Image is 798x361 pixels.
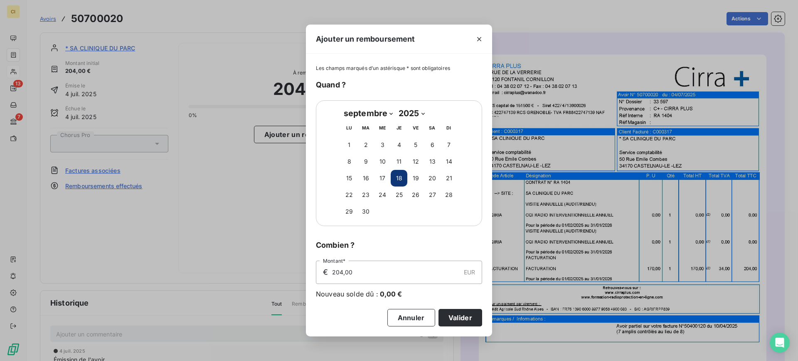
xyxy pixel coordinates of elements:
[374,187,391,203] button: 24
[341,203,357,220] button: 29
[441,120,457,137] th: dimanche
[441,170,457,187] button: 21
[316,241,355,249] span: Combien ?
[316,65,450,71] span: Les champs marqués d’un astérisque * sont obligatoires
[407,120,424,137] th: vendredi
[441,137,457,153] button: 7
[391,120,407,137] th: jeudi
[341,153,357,170] button: 8
[374,137,391,153] button: 3
[357,203,374,220] button: 30
[391,137,407,153] button: 4
[374,170,391,187] button: 17
[316,289,378,299] span: Nouveau solde dû :
[374,153,391,170] button: 10
[441,187,457,203] button: 28
[424,120,441,137] th: samedi
[407,137,424,153] button: 5
[424,170,441,187] button: 20
[316,80,346,89] span: Quand ?
[770,333,790,353] div: Open Intercom Messenger
[341,170,357,187] button: 15
[357,170,374,187] button: 16
[391,187,407,203] button: 25
[357,187,374,203] button: 23
[407,170,424,187] button: 19
[407,153,424,170] button: 12
[316,33,415,45] span: Ajouter un remboursement
[424,153,441,170] button: 13
[341,137,357,153] button: 1
[424,187,441,203] button: 27
[341,120,357,137] th: lundi
[407,187,424,203] button: 26
[438,309,482,326] button: Valider
[357,120,374,137] th: mardi
[441,153,457,170] button: 14
[380,289,402,299] span: 0,00 €
[387,309,435,326] button: Annuler
[391,153,407,170] button: 11
[374,120,391,137] th: mercredi
[391,170,407,187] button: 18
[357,153,374,170] button: 9
[341,187,357,203] button: 22
[424,137,441,153] button: 6
[357,137,374,153] button: 2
